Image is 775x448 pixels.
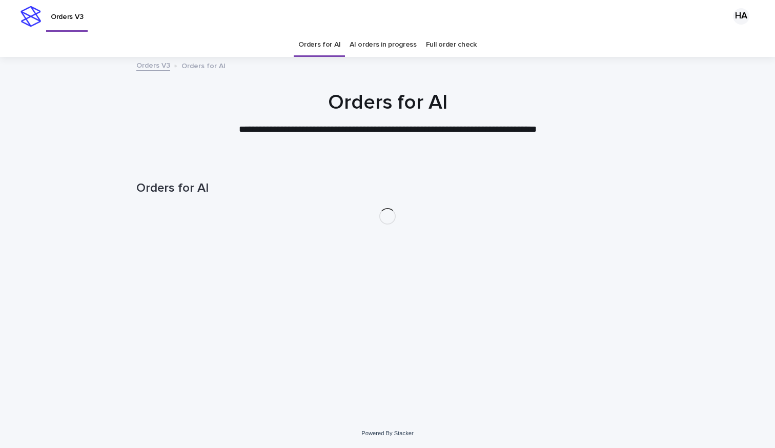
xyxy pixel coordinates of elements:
div: HA [733,8,749,25]
h1: Orders for AI [136,90,639,115]
h1: Orders for AI [136,181,639,196]
a: Powered By Stacker [361,430,413,436]
a: Orders for AI [298,33,340,57]
p: Orders for AI [181,59,226,71]
a: Orders V3 [136,59,170,71]
a: AI orders in progress [350,33,417,57]
img: stacker-logo-s-only.png [21,6,41,27]
a: Full order check [426,33,477,57]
